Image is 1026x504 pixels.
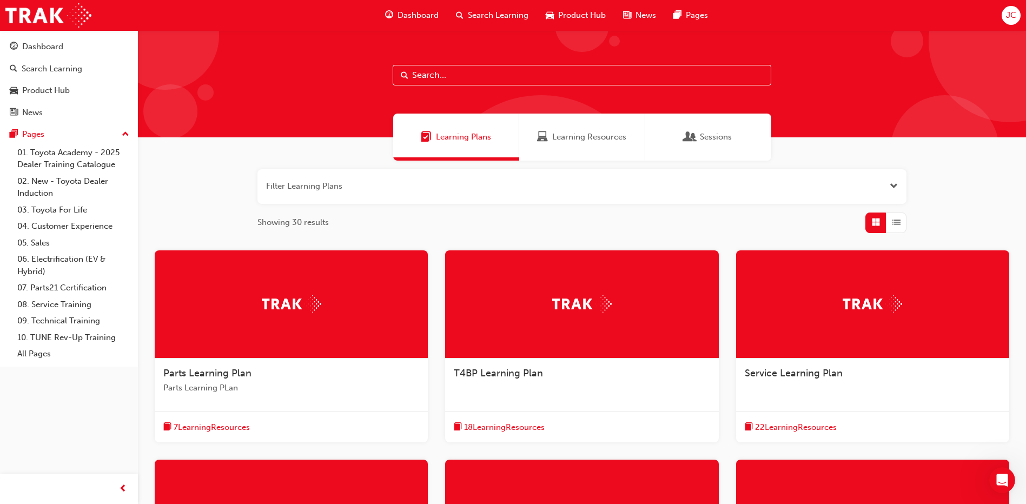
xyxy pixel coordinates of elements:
span: book-icon [454,421,462,434]
span: Sessions [700,131,732,143]
a: guage-iconDashboard [376,4,447,26]
span: car-icon [10,86,18,96]
a: TrakParts Learning PlanParts Learning PLanbook-icon7LearningResources [155,250,428,443]
a: pages-iconPages [665,4,717,26]
button: DashboardSearch LearningProduct HubNews [4,35,134,124]
img: Trak [262,295,321,312]
span: Sessions [685,131,696,143]
a: news-iconNews [614,4,665,26]
a: 05. Sales [13,235,134,251]
button: Open the filter [890,180,898,193]
span: search-icon [10,64,17,74]
span: List [892,216,901,229]
span: book-icon [163,421,171,434]
span: News [636,9,656,22]
a: 08. Service Training [13,296,134,313]
span: search-icon [456,9,464,22]
a: 03. Toyota For Life [13,202,134,218]
button: book-icon18LearningResources [454,421,545,434]
div: Product Hub [22,84,70,97]
a: 06. Electrification (EV & Hybrid) [13,251,134,280]
a: search-iconSearch Learning [447,4,537,26]
img: Trak [843,295,902,312]
button: book-icon22LearningResources [745,421,837,434]
a: 04. Customer Experience [13,218,134,235]
span: Learning Resources [552,131,626,143]
span: car-icon [546,9,554,22]
img: Trak [552,295,612,312]
a: TrakService Learning Planbook-icon22LearningResources [736,250,1009,443]
span: Service Learning Plan [745,367,843,379]
a: SessionsSessions [645,114,771,161]
div: Search Learning [22,63,82,75]
a: TrakT4BP Learning Planbook-icon18LearningResources [445,250,718,443]
span: Showing 30 results [257,216,329,229]
span: guage-icon [385,9,393,22]
span: pages-icon [673,9,681,22]
button: Pages [4,124,134,144]
span: news-icon [623,9,631,22]
span: Pages [686,9,708,22]
div: News [22,107,43,119]
a: 10. TUNE Rev-Up Training [13,329,134,346]
span: prev-icon [119,482,127,496]
span: guage-icon [10,42,18,52]
a: Learning ResourcesLearning Resources [519,114,645,161]
span: Learning Plans [436,131,491,143]
span: Search [401,69,408,82]
button: book-icon7LearningResources [163,421,250,434]
a: News [4,103,134,123]
a: Product Hub [4,81,134,101]
iframe: Intercom live chat [989,467,1015,493]
a: All Pages [13,346,134,362]
span: Grid [872,216,880,229]
span: Dashboard [398,9,439,22]
img: Trak [5,3,91,28]
span: Search Learning [468,9,528,22]
span: pages-icon [10,130,18,140]
span: 7 Learning Resources [174,421,250,434]
div: Pages [22,128,44,141]
span: JC [1006,9,1016,22]
input: Search... [393,65,771,85]
a: Dashboard [4,37,134,57]
a: car-iconProduct Hub [537,4,614,26]
span: news-icon [10,108,18,118]
a: 01. Toyota Academy - 2025 Dealer Training Catalogue [13,144,134,173]
span: Parts Learning Plan [163,367,251,379]
span: up-icon [122,128,129,142]
span: 18 Learning Resources [464,421,545,434]
span: Learning Resources [537,131,548,143]
span: book-icon [745,421,753,434]
a: Search Learning [4,59,134,79]
span: T4BP Learning Plan [454,367,543,379]
span: 22 Learning Resources [755,421,837,434]
a: 09. Technical Training [13,313,134,329]
div: Dashboard [22,41,63,53]
a: 02. New - Toyota Dealer Induction [13,173,134,202]
span: Learning Plans [421,131,432,143]
a: Learning PlansLearning Plans [393,114,519,161]
a: 07. Parts21 Certification [13,280,134,296]
button: JC [1002,6,1021,25]
span: Parts Learning PLan [163,382,419,394]
span: Product Hub [558,9,606,22]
